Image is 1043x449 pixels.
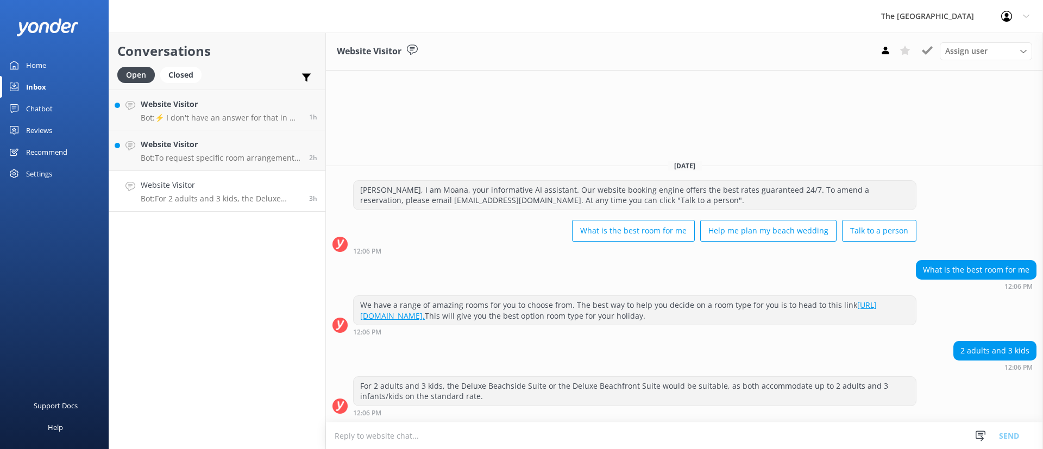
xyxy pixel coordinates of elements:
div: Sep 01 2025 12:06pm (UTC -10:00) Pacific/Honolulu [916,282,1036,290]
h4: Website Visitor [141,138,301,150]
button: Help me plan my beach wedding [700,220,837,242]
strong: 12:06 PM [1004,283,1033,290]
div: Open [117,67,155,83]
a: Website VisitorBot:For 2 adults and 3 kids, the Deluxe Beachside Suite or the Deluxe Beachfront S... [109,171,325,212]
span: Sep 01 2025 02:15pm (UTC -10:00) Pacific/Honolulu [309,112,317,122]
a: Website VisitorBot:⚡ I don't have an answer for that in my knowledge base. Please try and rephras... [109,90,325,130]
div: [PERSON_NAME], I am Moana, your informative AI assistant. Our website booking engine offers the b... [354,181,916,210]
strong: 12:06 PM [353,248,381,255]
span: Sep 01 2025 12:06pm (UTC -10:00) Pacific/Honolulu [309,194,317,203]
div: What is the best room for me [916,261,1036,279]
a: Open [117,68,160,80]
p: Bot: ⚡ I don't have an answer for that in my knowledge base. Please try and rephrase your questio... [141,113,301,123]
div: Recommend [26,141,67,163]
div: 2 adults and 3 kids [954,342,1036,360]
div: Sep 01 2025 12:06pm (UTC -10:00) Pacific/Honolulu [353,409,916,416]
div: We have a range of amazing rooms for you to choose from. The best way to help you decide on a roo... [354,296,916,325]
a: [URL][DOMAIN_NAME]. [360,300,877,321]
strong: 12:06 PM [353,329,381,336]
h4: Website Visitor [141,179,301,191]
div: Closed [160,67,202,83]
h2: Conversations [117,41,317,61]
div: Sep 01 2025 12:06pm (UTC -10:00) Pacific/Honolulu [953,363,1036,371]
strong: 12:06 PM [353,410,381,416]
h4: Website Visitor [141,98,301,110]
span: Assign user [945,45,988,57]
div: Assign User [940,42,1032,60]
div: Support Docs [34,395,78,416]
div: Help [48,416,63,438]
div: Chatbot [26,98,53,119]
div: Sep 01 2025 12:06pm (UTC -10:00) Pacific/Honolulu [353,247,916,255]
h3: Website Visitor [337,45,401,59]
span: [DATE] [668,161,702,170]
a: Website VisitorBot:To request specific room arrangements, please email [EMAIL_ADDRESS][DOMAIN_NAM... [109,130,325,171]
button: Talk to a person [842,220,916,242]
p: Bot: To request specific room arrangements, please email [EMAIL_ADDRESS][DOMAIN_NAME]. [141,153,301,163]
p: Bot: For 2 adults and 3 kids, the Deluxe Beachside Suite or the Deluxe Beachfront Suite would be ... [141,194,301,204]
div: Settings [26,163,52,185]
div: For 2 adults and 3 kids, the Deluxe Beachside Suite or the Deluxe Beachfront Suite would be suita... [354,377,916,406]
div: Home [26,54,46,76]
strong: 12:06 PM [1004,364,1033,371]
div: Inbox [26,76,46,98]
a: Closed [160,68,207,80]
div: Sep 01 2025 12:06pm (UTC -10:00) Pacific/Honolulu [353,328,916,336]
div: Reviews [26,119,52,141]
span: Sep 01 2025 01:45pm (UTC -10:00) Pacific/Honolulu [309,153,317,162]
img: yonder-white-logo.png [16,18,79,36]
button: What is the best room for me [572,220,695,242]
